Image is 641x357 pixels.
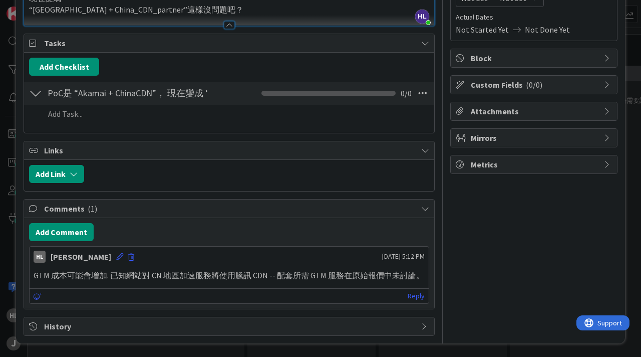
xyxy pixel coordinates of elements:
span: Not Done Yet [525,24,570,36]
span: Metrics [471,158,599,170]
button: Add Checklist [29,58,99,76]
span: History [44,320,416,332]
span: [DATE] 5:12 PM [382,251,425,262]
div: [PERSON_NAME] [51,251,111,263]
p: “[GEOGRAPHIC_DATA] + China_CDN_partner”這樣沒問題吧？ [29,4,429,16]
button: Add Comment [29,223,94,241]
span: Tasks [44,37,416,49]
span: Custom Fields [471,79,599,91]
span: ( 1 ) [88,204,97,214]
span: HL [415,10,429,24]
input: Add Checklist... [44,84,211,102]
span: 0 / 0 [401,87,412,99]
span: Attachments [471,105,599,117]
span: Comments [44,203,416,215]
span: Mirrors [471,132,599,144]
div: HL [34,251,46,263]
button: Add Link [29,165,84,183]
span: Support [21,2,46,14]
span: Links [44,144,416,156]
a: Reply [408,290,425,302]
span: Not Started Yet [456,24,509,36]
span: Block [471,52,599,64]
p: GTM 成本可能會增加. 已知網站對 CN 地區加速服務將使用騰訊 CDN -- 配套所需 GTM 服務在原始報價中未討論。 [34,270,425,281]
span: Actual Dates [456,12,612,23]
span: ( 0/0 ) [526,80,542,90]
